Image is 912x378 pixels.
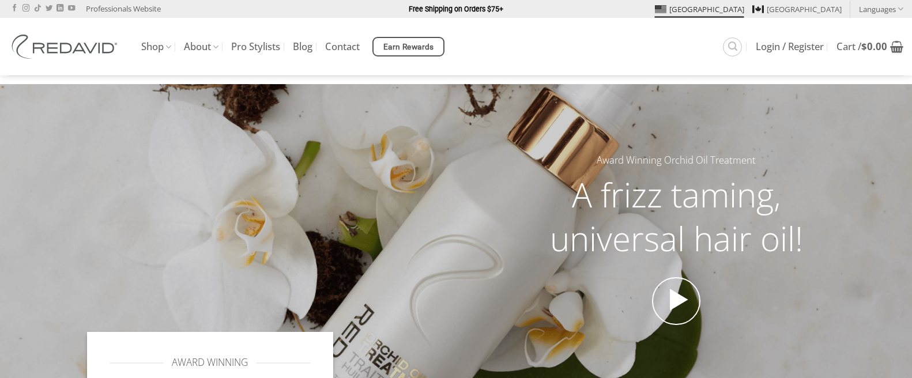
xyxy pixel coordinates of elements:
a: About [184,36,218,58]
a: Follow on Instagram [22,5,29,13]
span: AWARD WINNING [172,355,248,371]
a: Languages [859,1,903,17]
span: Cart / [836,42,887,51]
a: Blog [293,36,312,57]
a: Earn Rewards [372,37,444,56]
a: Login / Register [756,36,824,57]
bdi: 0.00 [861,40,887,53]
a: [GEOGRAPHIC_DATA] [752,1,842,18]
span: Earn Rewards [383,41,434,54]
h2: A frizz taming, universal hair oil! [527,173,825,260]
a: Follow on LinkedIn [56,5,63,13]
a: [GEOGRAPHIC_DATA] [655,1,744,18]
a: Search [723,37,742,56]
span: $ [861,40,867,53]
img: REDAVID Salon Products | United States [9,35,124,59]
a: Pro Stylists [231,36,280,57]
a: Open video in lightbox [652,277,700,326]
a: Follow on Twitter [46,5,52,13]
a: Follow on YouTube [68,5,75,13]
span: Login / Register [756,42,824,51]
a: Shop [141,36,171,58]
a: Follow on TikTok [34,5,41,13]
a: Follow on Facebook [11,5,18,13]
a: View cart [836,34,903,59]
strong: Free Shipping on Orders $75+ [409,5,503,13]
a: Contact [325,36,360,57]
h5: Award Winning Orchid Oil Treatment [527,153,825,168]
